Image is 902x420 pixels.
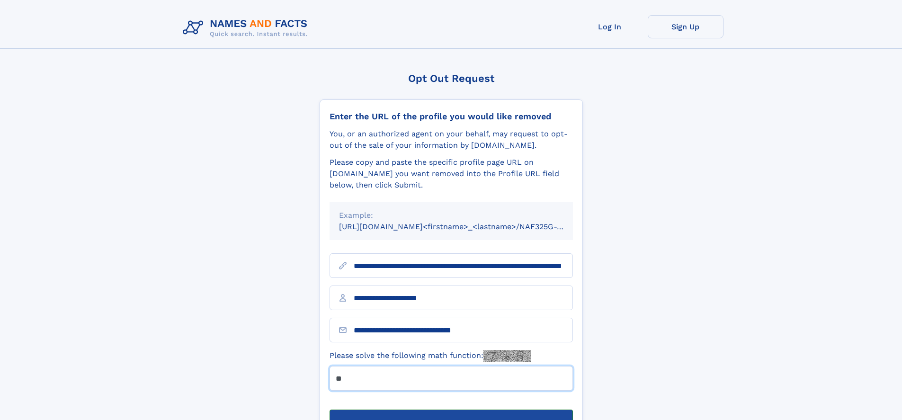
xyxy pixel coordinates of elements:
label: Please solve the following math function: [330,350,531,362]
div: Enter the URL of the profile you would like removed [330,111,573,122]
a: Sign Up [648,15,723,38]
a: Log In [572,15,648,38]
small: [URL][DOMAIN_NAME]<firstname>_<lastname>/NAF325G-xxxxxxxx [339,222,591,231]
div: Example: [339,210,563,221]
div: You, or an authorized agent on your behalf, may request to opt-out of the sale of your informatio... [330,128,573,151]
div: Please copy and paste the specific profile page URL on [DOMAIN_NAME] you want removed into the Pr... [330,157,573,191]
img: Logo Names and Facts [179,15,315,41]
div: Opt Out Request [320,72,583,84]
